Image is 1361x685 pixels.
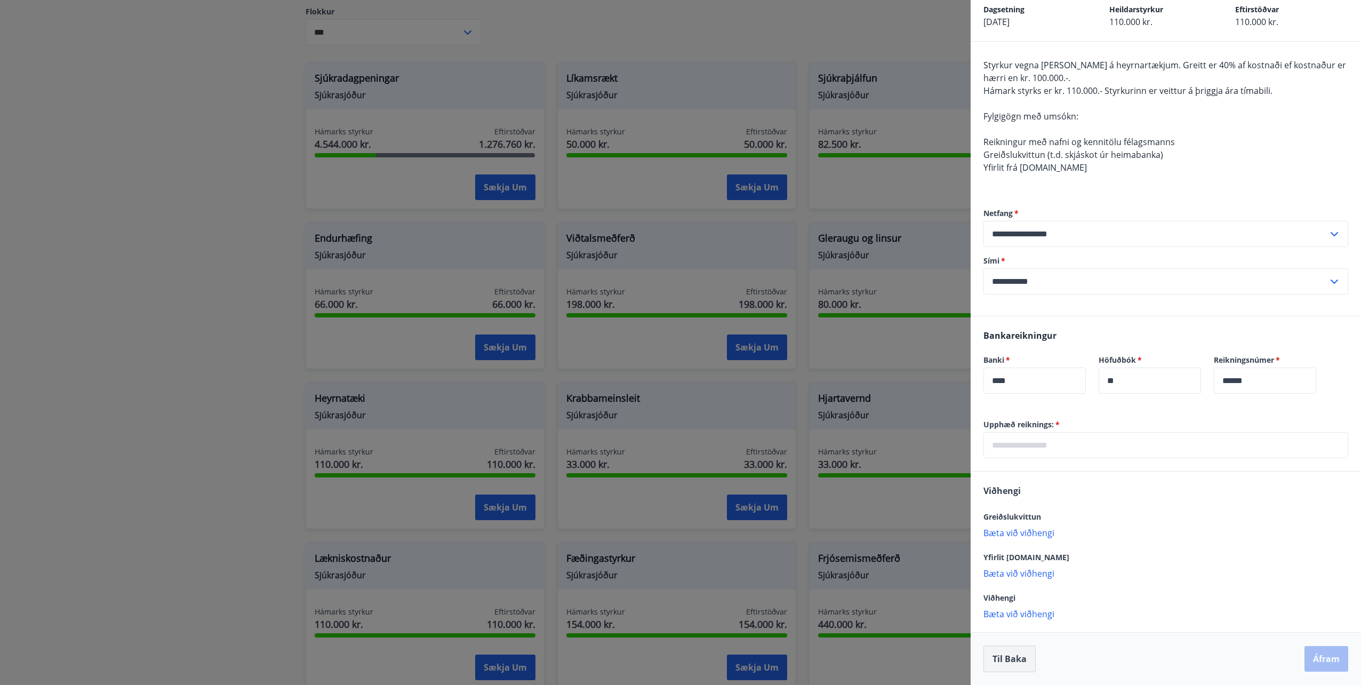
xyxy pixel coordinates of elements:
span: Greiðslukvittun [983,512,1041,522]
span: 110.000 kr. [1235,16,1278,28]
span: Viðhengi [983,593,1015,603]
span: Greiðslukvittun (t.d. skjáskot úr heimabanka) [983,149,1163,161]
span: Fylgigögn með umsókn: [983,110,1078,122]
p: Bæta við viðhengi [983,608,1348,619]
label: Sími [983,256,1348,266]
label: Banki [983,355,1086,365]
div: Upphæð reiknings: [983,432,1348,458]
span: Eftirstöðvar [1235,4,1279,14]
label: Netfang [983,208,1348,219]
span: [DATE] [983,16,1010,28]
span: Styrkur vegna [PERSON_NAME] á heyrnartækjum. Greitt er 40% af kostnaði ef kostnaður er hærri en k... [983,59,1346,84]
label: Reikningsnúmer [1214,355,1316,365]
span: Reikningur með nafni og kennitölu félagsmanns [983,136,1175,148]
p: Bæta við viðhengi [983,527,1348,538]
span: Dagsetning [983,4,1024,14]
p: Bæta við viðhengi [983,568,1348,578]
span: Bankareikningur [983,330,1056,341]
label: Upphæð reiknings: [983,419,1348,430]
span: Viðhengi [983,485,1021,497]
span: Heildarstyrkur [1109,4,1163,14]
span: Yfirlit [DOMAIN_NAME] [983,552,1069,562]
span: Hámark styrks er kr. 110.000.- Styrkurinn er veittur á þriggja ára tímabili. [983,85,1272,97]
span: Yfirlit frá [DOMAIN_NAME] [983,162,1087,173]
button: Til baka [983,646,1036,672]
label: Höfuðbók [1099,355,1201,365]
span: 110.000 kr. [1109,16,1152,28]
